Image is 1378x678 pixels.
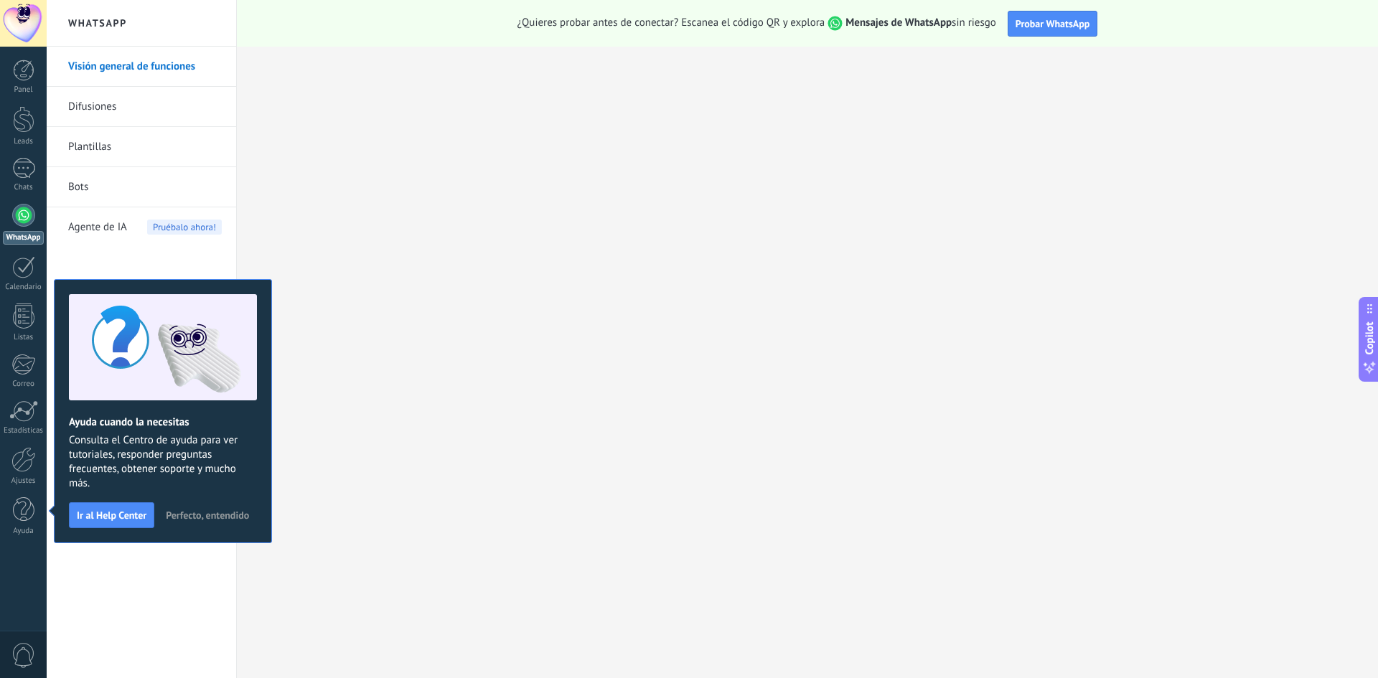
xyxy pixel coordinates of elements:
[3,283,44,292] div: Calendario
[517,16,996,31] span: ¿Quieres probar antes de conectar? Escanea el código QR y explora sin riesgo
[3,137,44,146] div: Leads
[47,47,236,87] li: Visión general de funciones
[68,47,222,87] a: Visión general de funciones
[68,167,222,207] a: Bots
[47,127,236,167] li: Plantillas
[3,380,44,389] div: Correo
[3,476,44,486] div: Ajustes
[1016,17,1090,30] span: Probar WhatsApp
[47,207,236,247] li: Agente de IA
[166,510,249,520] span: Perfecto, entendido
[147,220,222,235] span: Pruébalo ahora!
[3,527,44,536] div: Ayuda
[1008,11,1098,37] button: Probar WhatsApp
[3,183,44,192] div: Chats
[69,415,257,429] h2: Ayuda cuando la necesitas
[47,87,236,127] li: Difusiones
[68,207,127,248] span: Agente de IA
[68,87,222,127] a: Difusiones
[69,502,154,528] button: Ir al Help Center
[845,16,952,29] strong: Mensajes de WhatsApp
[3,333,44,342] div: Listas
[159,504,256,526] button: Perfecto, entendido
[68,127,222,167] a: Plantillas
[3,231,44,245] div: WhatsApp
[68,207,222,248] a: Agente de IA Pruébalo ahora!
[1362,321,1377,354] span: Copilot
[47,167,236,207] li: Bots
[69,433,257,491] span: Consulta el Centro de ayuda para ver tutoriales, responder preguntas frecuentes, obtener soporte ...
[77,510,146,520] span: Ir al Help Center
[3,426,44,435] div: Estadísticas
[3,85,44,95] div: Panel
